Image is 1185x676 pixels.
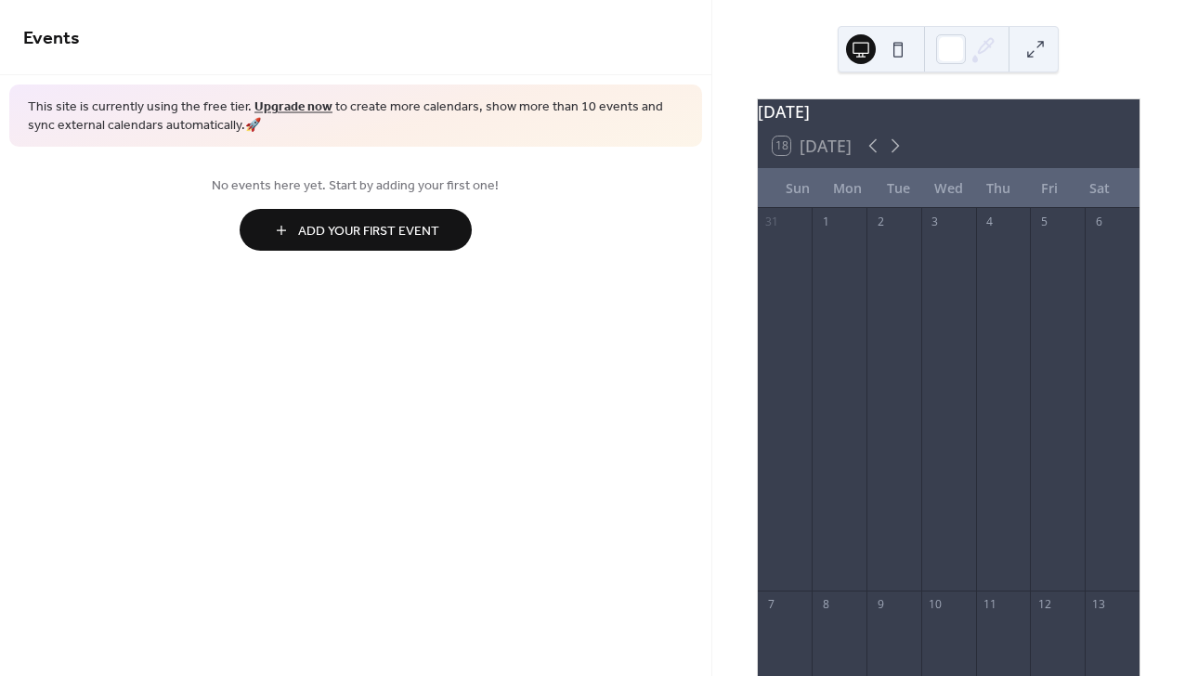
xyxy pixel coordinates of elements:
[1024,169,1074,207] div: Fri
[1036,214,1052,229] div: 5
[923,169,973,207] div: Wed
[982,214,997,229] div: 4
[873,169,923,207] div: Tue
[818,214,834,229] div: 1
[23,20,80,57] span: Events
[928,214,944,229] div: 3
[763,214,779,229] div: 31
[928,596,944,612] div: 10
[823,169,873,207] div: Mon
[763,596,779,612] div: 7
[873,596,889,612] div: 9
[818,596,834,612] div: 8
[28,98,684,135] span: This site is currently using the free tier. to create more calendars, show more than 10 events an...
[240,209,472,251] button: Add Your First Event
[23,209,688,251] a: Add Your First Event
[1036,596,1052,612] div: 12
[758,99,1139,123] div: [DATE]
[23,176,688,196] span: No events here yet. Start by adding your first one!
[298,222,439,241] span: Add Your First Event
[254,95,332,120] a: Upgrade now
[773,169,823,207] div: Sun
[982,596,997,612] div: 11
[1091,214,1107,229] div: 6
[973,169,1023,207] div: Thu
[873,214,889,229] div: 2
[1091,596,1107,612] div: 13
[1074,169,1125,207] div: Sat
